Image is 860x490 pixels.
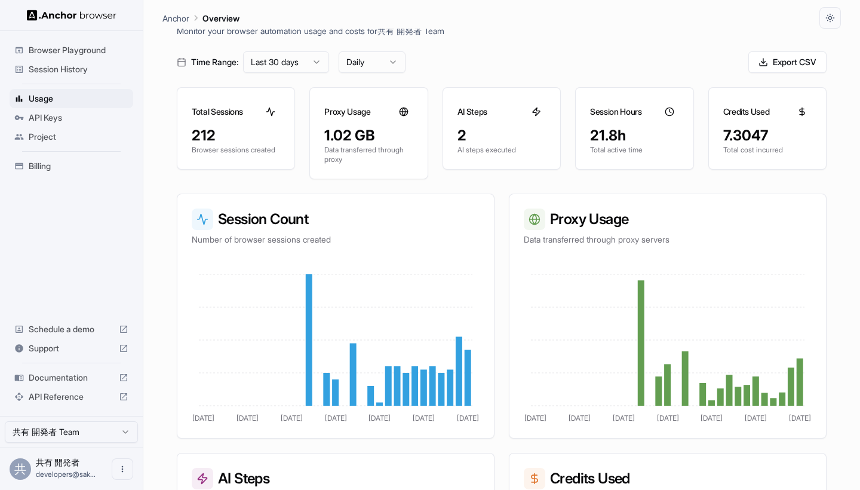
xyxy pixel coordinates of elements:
[10,41,133,60] div: Browser Playground
[613,414,635,422] tspan: [DATE]
[27,10,116,21] img: Anchor Logo
[723,126,812,145] div: 7.3047
[745,414,767,422] tspan: [DATE]
[413,414,435,422] tspan: [DATE]
[29,342,114,354] span: Support
[569,414,591,422] tspan: [DATE]
[10,157,133,176] div: Billing
[590,145,678,155] p: Total active time
[192,106,243,118] h3: Total Sessions
[368,414,391,422] tspan: [DATE]
[192,126,280,145] div: 212
[192,414,214,422] tspan: [DATE]
[701,414,723,422] tspan: [DATE]
[236,414,259,422] tspan: [DATE]
[192,234,480,246] p: Number of browser sessions created
[29,44,128,56] span: Browser Playground
[10,89,133,108] div: Usage
[590,106,641,118] h3: Session Hours
[192,145,280,155] p: Browser sessions created
[10,60,133,79] div: Session History
[10,458,31,480] div: 共
[10,387,133,406] div: API Reference
[177,24,827,37] p: Monitor your browser automation usage and costs for 共有 開発者 Team
[10,339,133,358] div: Support
[112,458,133,480] button: Open menu
[29,131,128,143] span: Project
[36,457,79,467] span: 共有 開発者
[723,106,770,118] h3: Credits Used
[325,414,347,422] tspan: [DATE]
[789,414,811,422] tspan: [DATE]
[192,468,480,489] h3: AI Steps
[723,145,812,155] p: Total cost incurred
[10,320,133,339] div: Schedule a demo
[457,414,479,422] tspan: [DATE]
[524,234,812,246] p: Data transferred through proxy servers
[29,160,128,172] span: Billing
[657,414,679,422] tspan: [DATE]
[281,414,303,422] tspan: [DATE]
[162,12,189,24] p: Anchor
[324,106,370,118] h3: Proxy Usage
[29,323,114,335] span: Schedule a demo
[162,11,239,24] nav: breadcrumb
[29,93,128,105] span: Usage
[457,106,487,118] h3: AI Steps
[29,63,128,75] span: Session History
[524,414,546,422] tspan: [DATE]
[748,51,827,73] button: Export CSV
[590,126,678,145] div: 21.8h
[10,127,133,146] div: Project
[29,112,128,124] span: API Keys
[524,209,812,230] h3: Proxy Usage
[457,126,546,145] div: 2
[29,391,114,403] span: API Reference
[524,468,812,489] h3: Credits Used
[457,145,546,155] p: AI steps executed
[10,368,133,387] div: Documentation
[192,209,480,230] h3: Session Count
[191,56,238,68] span: Time Range:
[36,470,96,479] span: developers@sakurakids-sc.jp
[202,12,239,24] p: Overview
[10,108,133,127] div: API Keys
[324,145,413,164] p: Data transferred through proxy
[29,372,114,384] span: Documentation
[324,126,413,145] div: 1.02 GB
